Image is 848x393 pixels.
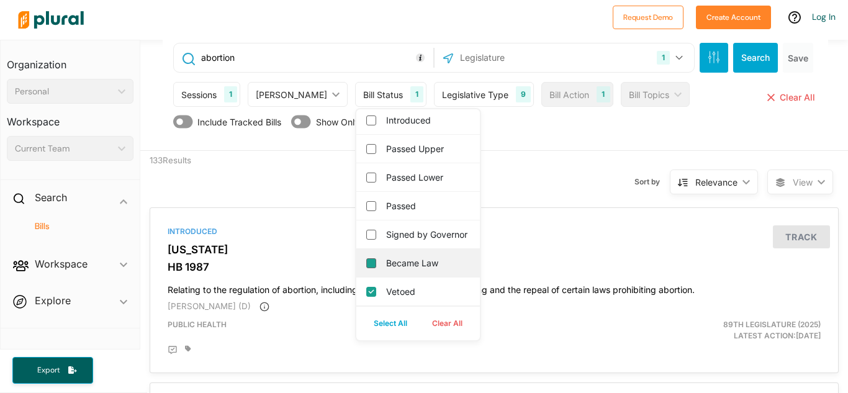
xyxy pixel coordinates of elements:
[386,171,467,184] label: Passed Lower
[733,43,778,73] button: Search
[361,314,420,333] button: Select All
[386,199,467,212] label: Passed
[15,142,113,155] div: Current Team
[363,88,403,101] div: Bill Status
[7,47,133,74] h3: Organization
[812,11,836,22] a: Log In
[793,176,813,189] span: View
[695,176,737,189] div: Relevance
[459,46,592,70] input: Legislature
[12,357,93,384] button: Export
[140,151,317,198] div: 133 Results
[696,10,771,23] a: Create Account
[652,46,691,70] button: 1
[410,86,423,102] div: 1
[386,228,467,241] label: Signed by Governor
[708,51,720,61] span: Search Filters
[634,176,670,187] span: Sort by
[386,142,467,155] label: Passed Upper
[168,301,251,311] span: [PERSON_NAME] (D)
[197,115,281,129] span: Include Tracked Bills
[168,261,821,273] h3: HB 1987
[780,92,815,102] span: Clear All
[415,52,426,63] div: Tooltip anchor
[29,365,68,376] span: Export
[420,314,475,333] button: Clear All
[224,86,237,102] div: 1
[783,43,813,73] button: Save
[629,88,669,101] div: Bill Topics
[19,220,127,232] a: Bills
[7,104,133,131] h3: Workspace
[316,115,426,129] span: Show Only Momentum Bills
[386,114,467,127] label: Introduced
[442,88,508,101] div: Legislative Type
[200,46,430,70] input: Enter keywords, bill # or legislator name
[185,345,191,353] div: Add tags
[657,51,670,65] div: 1
[15,85,113,98] div: Personal
[35,191,67,204] h2: Search
[723,320,821,329] span: 89th Legislature (2025)
[168,345,178,355] div: Add Position Statement
[256,88,327,101] div: [PERSON_NAME]
[516,86,531,102] div: 9
[168,279,821,296] h4: Relating to the regulation of abortion, including abortion complication reporting and the repeal ...
[696,6,771,29] button: Create Account
[773,225,830,248] button: Track
[181,88,217,101] div: Sessions
[168,320,227,329] span: Public Health
[168,243,821,256] h3: [US_STATE]
[549,88,589,101] div: Bill Action
[386,256,467,269] label: Became Law
[613,10,683,23] a: Request Demo
[765,82,818,113] button: Clear All
[613,6,683,29] button: Request Demo
[386,285,467,298] label: Vetoed
[597,86,610,102] div: 1
[606,319,830,341] div: Latest Action: [DATE]
[168,226,821,237] div: Introduced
